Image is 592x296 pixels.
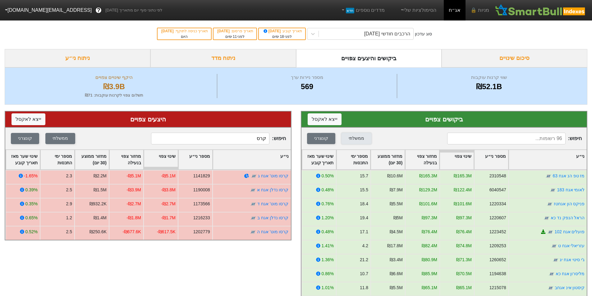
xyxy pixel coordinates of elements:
[321,173,333,179] div: 0.50%
[419,201,437,207] div: ₪101.6M
[489,285,506,291] div: 1215078
[66,173,72,179] div: 2.3
[126,173,141,179] div: -₪5.1M
[321,215,333,221] div: 1.20%
[280,34,284,39] span: 18
[5,49,150,67] div: ניתוח ני״ע
[217,34,253,39] div: לפני ימים
[89,201,107,207] div: ₪932.2K
[161,173,176,179] div: -₪5.1M
[307,133,335,144] button: קונצרני
[389,187,402,193] div: ₪7.9M
[360,201,368,207] div: 18.4
[554,229,585,234] a: פועלים אגח 102
[447,133,582,144] span: חיפוש :
[302,150,336,169] div: Toggle SortBy
[75,150,109,169] div: Toggle SortBy
[489,201,506,207] div: 1220334
[25,229,38,235] div: 0.52%
[13,74,215,81] div: היקף שינויים צפויים
[151,133,286,144] span: חיפוש :
[337,150,370,169] div: Toggle SortBy
[219,74,396,81] div: מספר ניירות ערך
[122,229,141,235] div: -₪677.6K
[109,150,143,169] div: Toggle SortBy
[296,49,442,67] div: ביקושים והיצעים צפויים
[415,31,432,37] div: סוג עדכון
[554,285,585,290] a: קיסטון אינ אגחב
[360,271,368,277] div: 10.7
[193,215,210,221] div: 1216233
[66,215,72,221] div: 1.2
[405,150,439,169] div: Toggle SortBy
[399,81,579,92] div: ₪52.1B
[178,150,212,169] div: Toggle SortBy
[547,285,553,291] img: tase link
[489,229,506,235] div: 1223452
[25,201,38,207] div: 0.35%
[442,49,587,67] div: סיכום שינויים
[422,229,437,235] div: ₪76.4M
[321,257,333,263] div: 1.36%
[474,150,508,169] div: Toggle SortBy
[193,229,210,235] div: 1202779
[219,81,396,92] div: 569
[13,81,215,92] div: ₪3.9B
[126,215,141,221] div: -₪1.8M
[321,285,333,291] div: 1.01%
[546,201,553,207] img: tase link
[308,115,581,124] div: ביקושים צפויים
[94,215,107,221] div: ₪1.4M
[257,187,289,192] a: קרסו נדלן אגח א
[362,243,368,249] div: 4.2
[257,215,289,220] a: קרסו נדלן אגח ב
[543,215,549,221] img: tase link
[181,34,188,39] span: היום
[489,215,506,221] div: 1220607
[150,49,296,67] div: ניתוח מדד
[342,133,371,144] button: ממשלתי
[66,229,72,235] div: 2.5
[89,229,107,235] div: ₪250.6K
[126,201,141,207] div: -₪2.7M
[250,187,256,193] img: tase link
[387,173,403,179] div: ₪10.6M
[11,115,285,124] div: היצעים צפויים
[550,215,585,220] a: הראל הנפק נד כא
[262,28,302,34] div: תאריך קובע :
[66,201,72,207] div: 2.9
[349,135,364,142] div: ממשלתי
[161,187,176,193] div: -₪3.8M
[440,150,474,169] div: Toggle SortBy
[422,243,437,249] div: ₪82.4M
[257,201,288,206] a: קרסו מוט' אגח ד
[217,29,231,33] span: [DATE]
[321,201,333,207] div: 0.76%
[393,215,402,221] div: ₪5M
[66,187,72,193] div: 2.5
[489,271,506,277] div: 1194638
[97,6,100,15] span: ?
[360,173,368,179] div: 15.7
[422,215,437,221] div: ₪97.3M
[263,29,282,33] span: [DATE]
[422,257,437,263] div: ₪80.9M
[321,271,333,277] div: 0.86%
[233,34,237,39] span: 11
[422,285,437,291] div: ₪65.1M
[126,187,141,193] div: -₪3.9M
[346,8,354,13] span: חדש
[389,201,402,207] div: ₪5.5M
[558,243,585,248] a: עזריאלי אגח ט
[25,187,38,193] div: 0.39%
[553,201,585,206] a: פניקס הון אגחטז
[364,30,410,38] div: הרכבים חודשי [DATE]
[144,150,178,169] div: Toggle SortBy
[11,133,39,144] button: קונצרני
[389,271,402,277] div: ₪6.6M
[360,187,368,193] div: 15.5
[454,201,471,207] div: ₪101.6M
[258,173,288,178] a: קרסו מוט' אגח ג
[251,173,257,179] img: tase link
[447,133,566,144] input: 96 רשומות...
